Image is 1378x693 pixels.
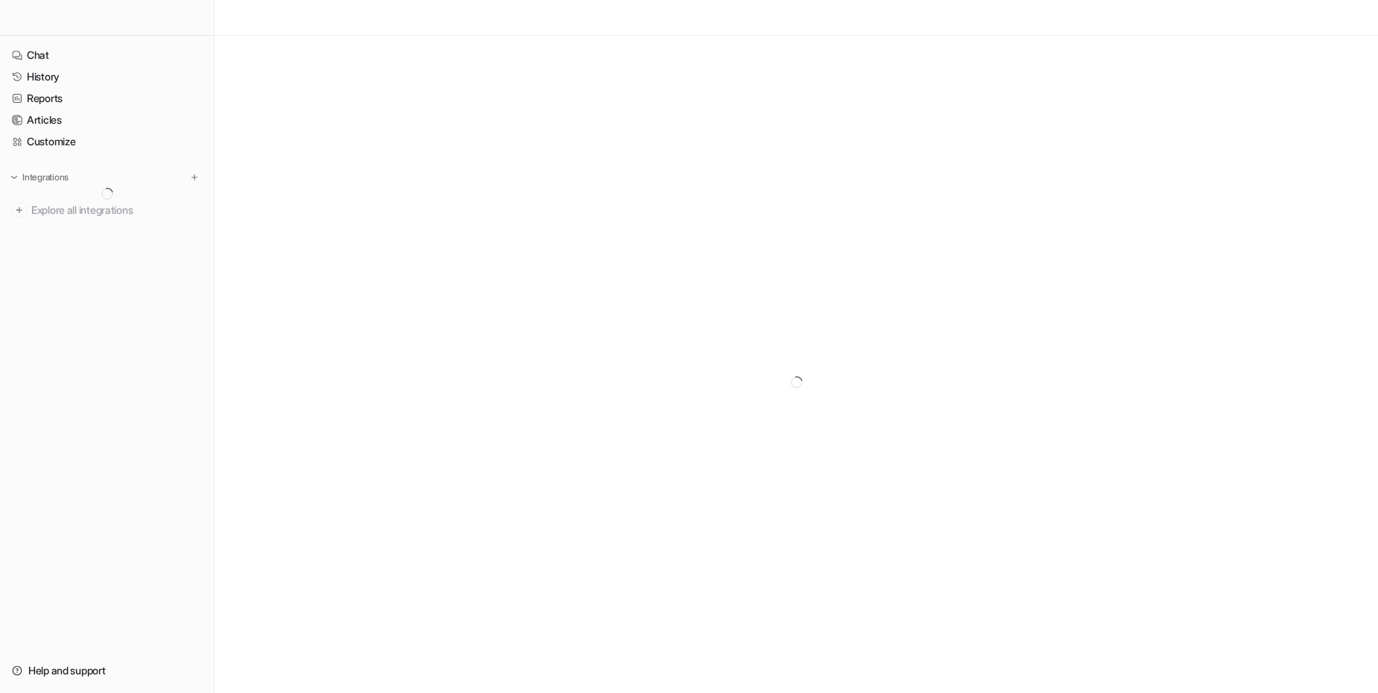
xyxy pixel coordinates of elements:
a: Help and support [6,660,208,681]
button: Integrations [6,170,73,185]
img: menu_add.svg [189,172,200,183]
a: Articles [6,110,208,130]
a: Chat [6,45,208,66]
a: Customize [6,131,208,152]
span: Explore all integrations [31,198,202,222]
a: History [6,66,208,87]
img: explore all integrations [12,203,27,218]
img: expand menu [9,172,19,183]
a: Reports [6,88,208,109]
a: Explore all integrations [6,200,208,221]
p: Integrations [22,171,69,183]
